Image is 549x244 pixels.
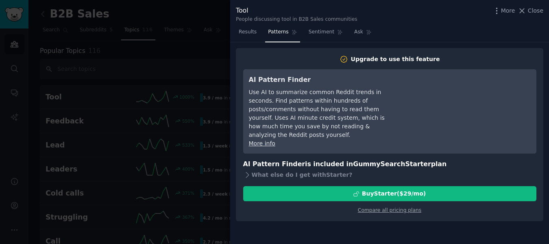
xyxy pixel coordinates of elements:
[309,29,334,36] span: Sentiment
[236,6,357,16] div: Tool
[243,159,536,169] h3: AI Pattern Finder is included in plan
[351,26,375,42] a: Ask
[409,75,531,136] iframe: YouTube video player
[492,7,515,15] button: More
[306,26,346,42] a: Sentiment
[239,29,257,36] span: Results
[351,55,440,64] div: Upgrade to use this feature
[249,140,275,147] a: More info
[358,207,421,213] a: Compare all pricing plans
[518,7,543,15] button: Close
[265,26,300,42] a: Patterns
[236,16,357,23] div: People discussing tool in B2B Sales communities
[528,7,543,15] span: Close
[243,186,536,201] button: BuyStarter($29/mo)
[268,29,288,36] span: Patterns
[243,169,536,180] div: What else do I get with Starter ?
[501,7,515,15] span: More
[362,189,426,198] div: Buy Starter ($ 29 /mo )
[249,88,397,139] div: Use AI to summarize common Reddit trends in seconds. Find patterns within hundreds of posts/comme...
[236,26,259,42] a: Results
[249,75,397,85] h3: AI Pattern Finder
[353,160,431,168] span: GummySearch Starter
[354,29,363,36] span: Ask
